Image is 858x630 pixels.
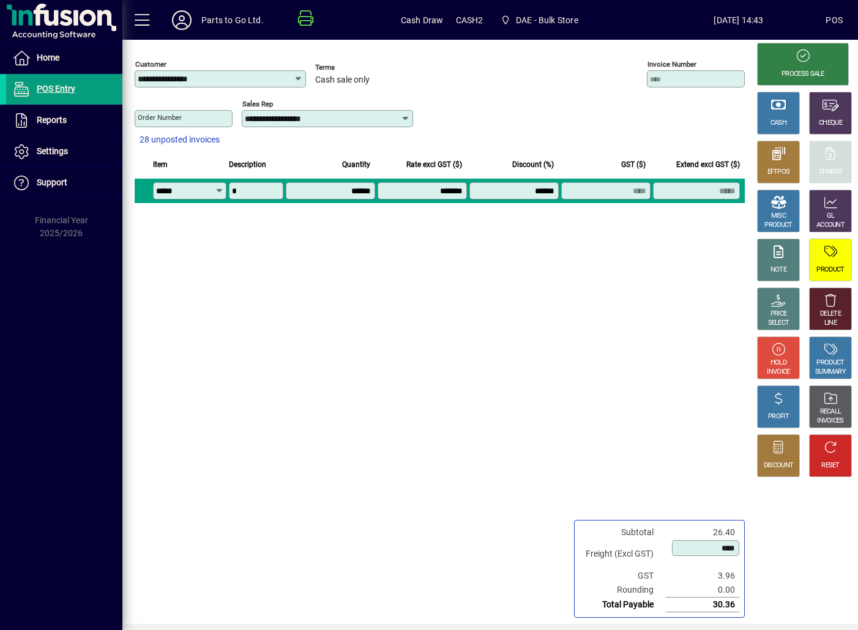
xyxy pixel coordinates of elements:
div: ACCOUNT [816,221,845,230]
div: DISCOUNT [764,461,793,470]
div: PROFIT [768,412,789,421]
div: INVOICES [817,417,843,426]
span: Cash sale only [315,75,370,85]
span: Discount (%) [512,158,554,171]
button: Profile [162,9,201,31]
mat-label: Sales rep [242,100,273,108]
span: Settings [37,146,68,156]
div: PRICE [770,309,787,319]
div: RESET [821,461,840,470]
span: Home [37,53,59,62]
div: DELETE [820,309,841,319]
div: Parts to Go Ltd. [201,10,264,30]
div: CHEQUE [819,119,842,128]
div: NOTE [770,265,786,275]
span: Terms [315,64,389,72]
div: PRODUCT [764,221,792,230]
td: Total Payable [580,598,666,612]
div: INVOICE [767,368,789,377]
div: POS [826,10,843,30]
span: Description [229,158,266,171]
td: GST [580,569,666,583]
div: MISC [771,212,786,221]
span: POS Entry [37,84,75,94]
div: SUMMARY [815,368,846,377]
span: 28 unposted invoices [140,133,220,146]
div: RECALL [820,407,841,417]
div: LINE [824,319,837,328]
span: GST ($) [621,158,646,171]
button: 28 unposted invoices [135,129,225,151]
div: PRODUCT [816,358,844,368]
span: CASH2 [456,10,483,30]
span: Quantity [342,158,370,171]
div: CHARGE [819,168,843,177]
div: CASH [770,119,786,128]
span: Rate excl GST ($) [406,158,462,171]
td: 26.40 [666,525,739,539]
span: Reports [37,115,67,125]
mat-label: Customer [135,60,166,69]
div: GL [827,212,835,221]
div: HOLD [770,358,786,368]
td: 3.96 [666,569,739,583]
a: Reports [6,105,122,136]
td: 30.36 [666,598,739,612]
td: Subtotal [580,525,666,539]
a: Settings [6,136,122,167]
span: Support [37,177,67,187]
a: Home [6,43,122,73]
mat-label: Order number [138,113,182,122]
span: [DATE] 14:43 [652,10,826,30]
div: PRODUCT [816,265,844,275]
td: Rounding [580,583,666,598]
div: EFTPOS [767,168,790,177]
span: Cash Draw [401,10,444,30]
span: DAE - Bulk Store [495,9,583,31]
span: Extend excl GST ($) [676,158,740,171]
span: DAE - Bulk Store [516,10,578,30]
td: 0.00 [666,583,739,598]
span: Item [153,158,168,171]
a: Support [6,168,122,198]
mat-label: Invoice number [647,60,696,69]
td: Freight (Excl GST) [580,539,666,569]
div: PROCESS SALE [782,70,824,79]
div: SELECT [768,319,789,328]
